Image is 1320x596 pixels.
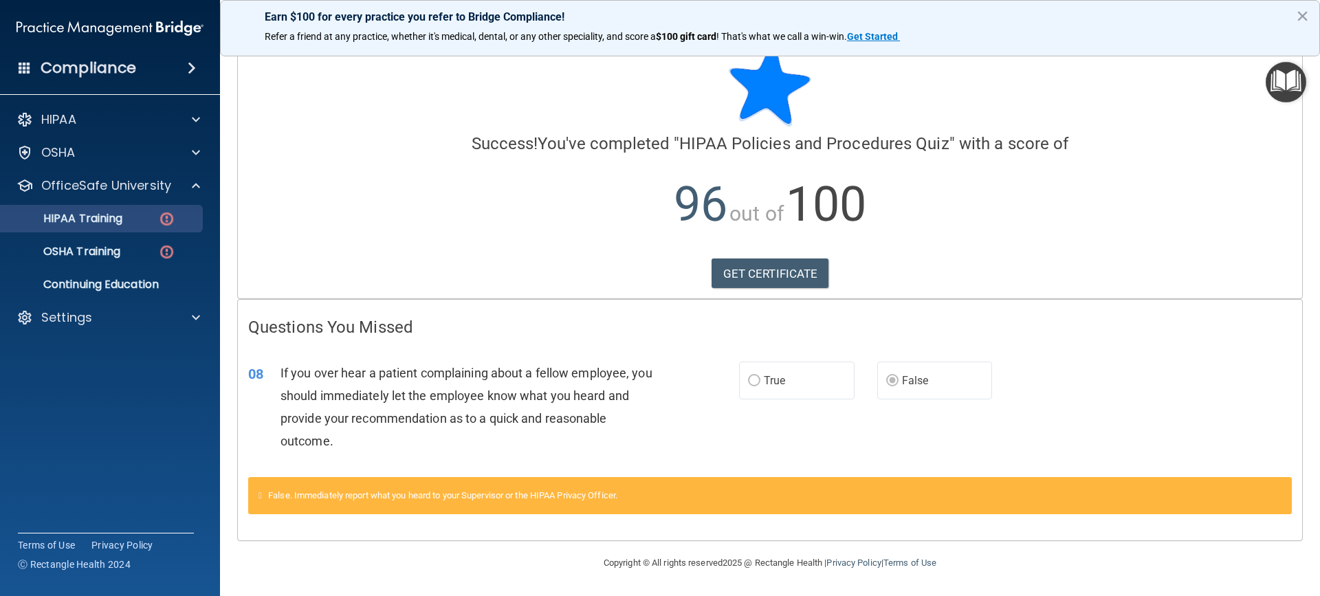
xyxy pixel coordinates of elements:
span: If you over hear a patient complaining about a fellow employee, you should immediately let the em... [280,366,652,449]
span: True [764,374,785,387]
img: danger-circle.6113f641.png [158,243,175,261]
img: PMB logo [16,14,203,42]
p: OSHA [41,144,76,161]
a: OfficeSafe University [16,177,200,194]
span: 100 [786,176,866,232]
p: HIPAA Training [9,212,122,225]
span: out of [729,201,784,225]
h4: Compliance [41,58,136,78]
a: Get Started [847,31,900,42]
a: GET CERTIFICATE [712,258,829,289]
strong: $100 gift card [656,31,716,42]
p: Earn $100 for every practice you refer to Bridge Compliance! [265,10,1275,23]
span: Ⓒ Rectangle Health 2024 [18,558,131,571]
span: 08 [248,366,263,382]
div: Copyright © All rights reserved 2025 @ Rectangle Health | | [519,541,1021,585]
a: Terms of Use [883,558,936,568]
p: OSHA Training [9,245,120,258]
input: True [748,376,760,386]
p: OfficeSafe University [41,177,171,194]
span: Refer a friend at any practice, whether it's medical, dental, or any other speciality, and score a [265,31,656,42]
button: Close [1296,5,1309,27]
a: OSHA [16,144,200,161]
p: HIPAA [41,111,76,128]
span: ! That's what we call a win-win. [716,31,847,42]
img: blue-star-rounded.9d042014.png [729,44,811,126]
span: False [902,374,929,387]
a: Terms of Use [18,538,75,552]
p: Settings [41,309,92,326]
a: Privacy Policy [91,538,153,552]
a: HIPAA [16,111,200,128]
p: Continuing Education [9,278,197,291]
strong: Get Started [847,31,898,42]
input: False [886,376,899,386]
h4: You've completed " " with a score of [248,135,1292,153]
span: False. Immediately report what you heard to your Supervisor or the HIPAA Privacy Officer. [268,490,617,500]
span: 96 [674,176,727,232]
img: danger-circle.6113f641.png [158,210,175,228]
span: Success! [472,134,538,153]
a: Privacy Policy [826,558,881,568]
h4: Questions You Missed [248,318,1292,336]
span: HIPAA Policies and Procedures Quiz [679,134,949,153]
button: Open Resource Center [1266,62,1306,102]
a: Settings [16,309,200,326]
